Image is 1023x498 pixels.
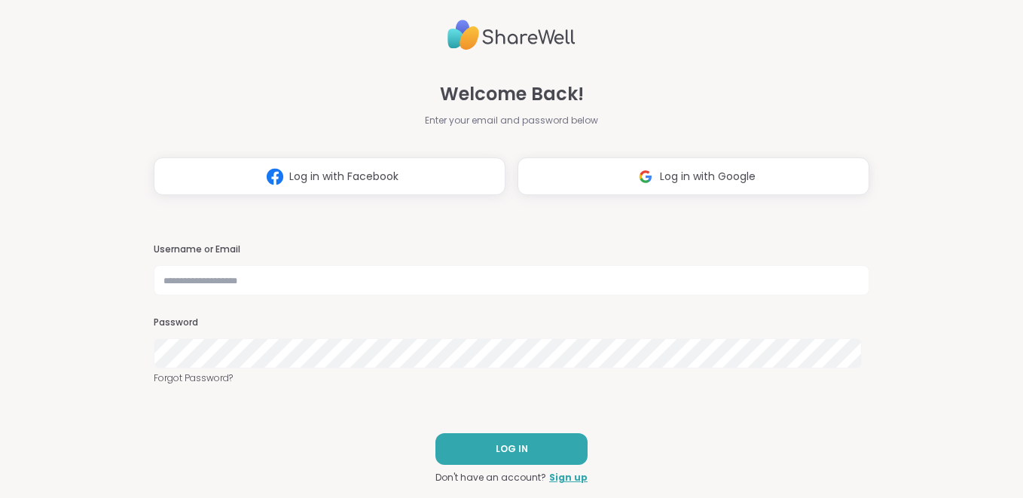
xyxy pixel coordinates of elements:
[154,316,870,329] h3: Password
[496,442,528,456] span: LOG IN
[154,371,870,385] a: Forgot Password?
[518,157,869,195] button: Log in with Google
[289,169,399,185] span: Log in with Facebook
[435,433,588,465] button: LOG IN
[447,14,576,57] img: ShareWell Logo
[440,81,584,108] span: Welcome Back!
[660,169,756,185] span: Log in with Google
[425,114,598,127] span: Enter your email and password below
[435,471,546,484] span: Don't have an account?
[631,163,660,191] img: ShareWell Logomark
[549,471,588,484] a: Sign up
[261,163,289,191] img: ShareWell Logomark
[154,243,870,256] h3: Username or Email
[154,157,505,195] button: Log in with Facebook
